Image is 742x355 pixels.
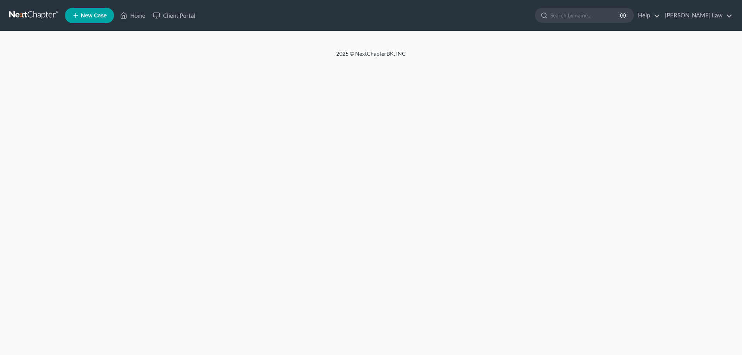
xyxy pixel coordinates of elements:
[634,8,660,22] a: Help
[661,8,732,22] a: [PERSON_NAME] Law
[116,8,149,22] a: Home
[149,8,199,22] a: Client Portal
[151,50,591,64] div: 2025 © NextChapterBK, INC
[550,8,621,22] input: Search by name...
[81,13,107,19] span: New Case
